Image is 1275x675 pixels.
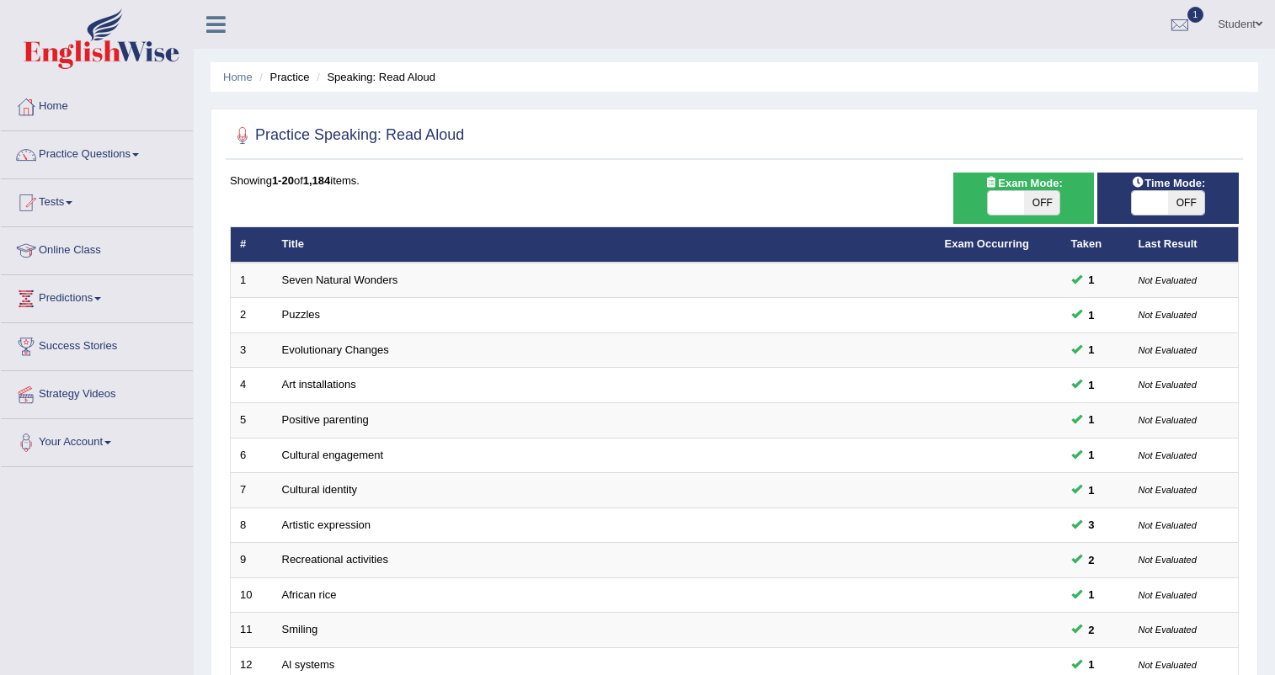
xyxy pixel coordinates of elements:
[282,623,318,635] a: Smiling
[282,658,335,671] a: Al systems
[231,368,273,403] td: 4
[231,508,273,543] td: 8
[282,518,371,531] a: Artistic expression
[1082,341,1102,359] span: You can still take this question
[1139,555,1197,565] small: Not Evaluated
[231,403,273,438] td: 5
[282,588,337,601] a: African rice
[1,227,193,269] a: Online Class
[303,174,331,187] b: 1,184
[231,263,273,298] td: 1
[282,378,356,391] a: Art installations
[1139,275,1197,285] small: Not Evaluated
[1082,621,1102,639] span: You can still take this question
[1139,380,1197,390] small: Not Evaluated
[1,323,193,365] a: Success Stories
[1,83,193,125] a: Home
[1139,625,1197,635] small: Not Evaluated
[978,174,1069,192] span: Exam Mode:
[1139,345,1197,355] small: Not Evaluated
[1139,660,1197,670] small: Not Evaluated
[1082,481,1102,499] span: You can still take this question
[231,298,273,333] td: 2
[231,613,273,648] td: 11
[282,449,384,461] a: Cultural engagement
[231,227,273,263] th: #
[1,131,193,173] a: Practice Questions
[230,173,1239,189] div: Showing of items.
[1082,411,1102,428] span: You can still take this question
[230,123,464,148] h2: Practice Speaking: Read Aloud
[1168,191,1204,215] span: OFF
[1139,520,1197,530] small: Not Evaluated
[1082,586,1102,603] span: You can still take this question
[312,69,435,85] li: Speaking: Read Aloud
[1023,191,1059,215] span: OFF
[231,577,273,613] td: 10
[231,332,273,368] td: 3
[255,69,309,85] li: Practice
[223,71,253,83] a: Home
[1082,271,1102,289] span: You can still take this question
[1124,174,1212,192] span: Time Mode:
[945,237,1029,250] a: Exam Occurring
[1,275,193,317] a: Predictions
[1082,446,1102,464] span: You can still take this question
[1082,516,1102,534] span: You can still take this question
[273,227,936,263] th: Title
[272,174,294,187] b: 1-20
[282,274,398,286] a: Seven Natural Wonders
[953,173,1095,224] div: Show exams occurring in exams
[1,179,193,221] a: Tests
[1,419,193,461] a: Your Account
[1139,450,1197,460] small: Not Evaluated
[282,343,389,356] a: Evolutionary Changes
[282,483,358,496] a: Cultural identity
[1139,590,1197,600] small: Not Evaluated
[1062,227,1129,263] th: Taken
[282,308,321,321] a: Puzzles
[231,473,273,508] td: 7
[282,413,369,426] a: Positive parenting
[1082,551,1102,569] span: You can still take this question
[231,438,273,473] td: 6
[1082,656,1102,673] span: You can still take this question
[1187,7,1204,23] span: 1
[1082,306,1102,324] span: You can still take this question
[1139,485,1197,495] small: Not Evaluated
[1139,310,1197,320] small: Not Evaluated
[231,543,273,578] td: 9
[1139,415,1197,425] small: Not Evaluated
[1,371,193,413] a: Strategy Videos
[282,553,388,566] a: Recreational activities
[1082,376,1102,394] span: You can still take this question
[1129,227,1239,263] th: Last Result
